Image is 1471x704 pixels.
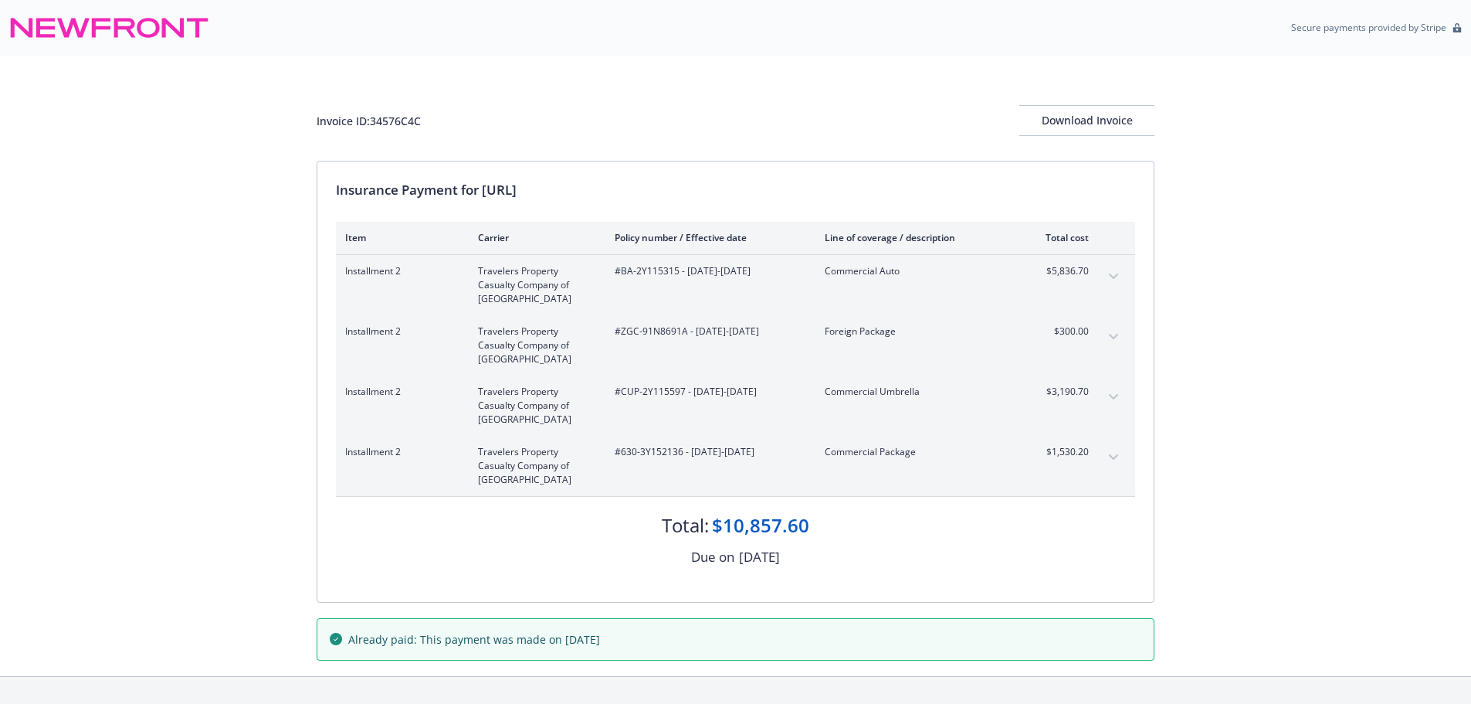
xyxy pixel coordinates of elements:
button: expand content [1101,264,1126,289]
span: Travelers Property Casualty Company of [GEOGRAPHIC_DATA] [478,264,590,306]
div: Download Invoice [1019,106,1154,135]
p: Secure payments provided by Stripe [1291,21,1446,34]
span: Commercial Auto [825,264,1006,278]
span: Foreign Package [825,325,1006,338]
div: Line of coverage / description [825,231,1006,244]
span: Installment 2 [345,325,453,338]
span: #630-3Y152136 - [DATE]-[DATE] [615,445,800,459]
div: Installment 2Travelers Property Casualty Company of [GEOGRAPHIC_DATA]#ZGC-91N8691A - [DATE]-[DATE... [336,315,1135,376]
button: expand content [1101,385,1126,410]
button: expand content [1101,445,1126,470]
span: $300.00 [1031,325,1089,338]
span: Travelers Property Casualty Company of [GEOGRAPHIC_DATA] [478,445,590,487]
button: expand content [1101,325,1126,349]
div: Installment 2Travelers Property Casualty Company of [GEOGRAPHIC_DATA]#CUP-2Y115597 - [DATE]-[DATE... [336,376,1135,436]
span: $5,836.70 [1031,264,1089,278]
div: Total cost [1031,231,1089,244]
div: Total: [662,512,709,539]
div: Item [345,231,453,244]
span: #CUP-2Y115597 - [DATE]-[DATE] [615,385,800,399]
div: Invoice ID: 34576C4C [317,113,421,129]
span: Commercial Umbrella [825,385,1006,399]
span: #BA-2Y115315 - [DATE]-[DATE] [615,264,800,278]
div: Carrier [478,231,590,244]
div: Policy number / Effective date [615,231,800,244]
span: $1,530.20 [1031,445,1089,459]
div: Installment 2Travelers Property Casualty Company of [GEOGRAPHIC_DATA]#BA-2Y115315 - [DATE]-[DATE]... [336,255,1135,315]
button: Download Invoice [1019,105,1154,136]
span: $3,190.70 [1031,385,1089,399]
div: Installment 2Travelers Property Casualty Company of [GEOGRAPHIC_DATA]#630-3Y152136 - [DATE]-[DATE... [336,436,1135,496]
span: Installment 2 [345,385,453,399]
span: Travelers Property Casualty Company of [GEOGRAPHIC_DATA] [478,325,590,366]
span: Installment 2 [345,445,453,459]
div: Insurance Payment for [URL] [336,180,1135,200]
div: $10,857.60 [712,512,809,539]
span: Travelers Property Casualty Company of [GEOGRAPHIC_DATA] [478,385,590,427]
span: Already paid: This payment was made on [DATE] [348,631,600,648]
span: #ZGC-91N8691A - [DATE]-[DATE] [615,325,800,338]
div: [DATE] [739,547,780,567]
div: Due on [691,547,734,567]
span: Commercial Package [825,445,1006,459]
span: Installment 2 [345,264,453,278]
